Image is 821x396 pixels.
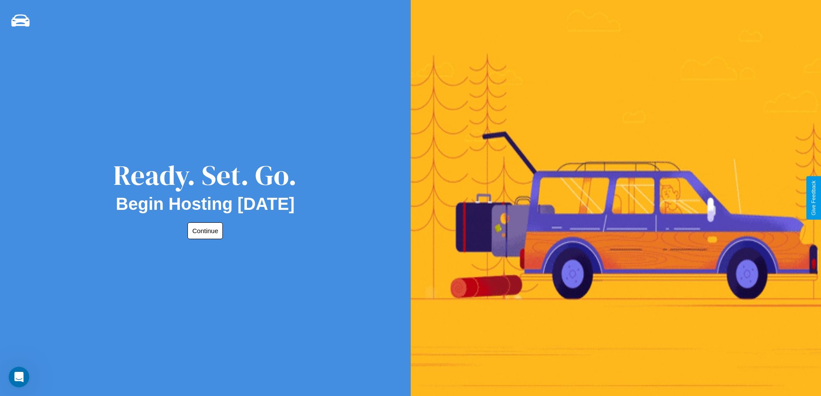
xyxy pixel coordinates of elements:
iframe: Intercom live chat [9,367,29,387]
div: Give Feedback [811,181,817,215]
div: Ready. Set. Go. [113,156,297,194]
h2: Begin Hosting [DATE] [116,194,295,214]
button: Continue [187,222,223,239]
